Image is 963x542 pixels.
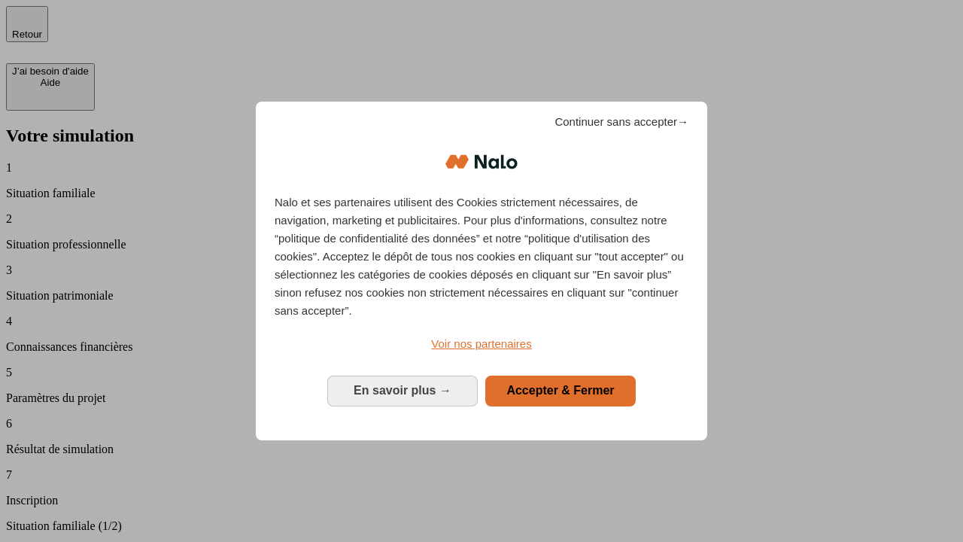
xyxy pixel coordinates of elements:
p: Nalo et ses partenaires utilisent des Cookies strictement nécessaires, de navigation, marketing e... [275,193,688,320]
div: Bienvenue chez Nalo Gestion du consentement [256,102,707,440]
img: Logo [445,139,518,184]
a: Voir nos partenaires [275,335,688,353]
button: Accepter & Fermer: Accepter notre traitement des données et fermer [485,376,636,406]
span: En savoir plus → [354,384,451,397]
span: Accepter & Fermer [506,384,614,397]
button: En savoir plus: Configurer vos consentements [327,376,478,406]
span: Continuer sans accepter→ [554,113,688,131]
span: Voir nos partenaires [431,337,531,350]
